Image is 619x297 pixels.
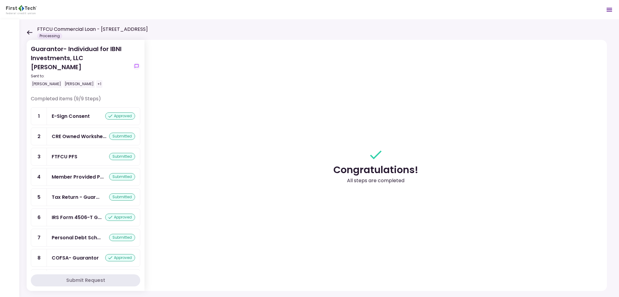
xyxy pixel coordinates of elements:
[96,80,102,88] div: +1
[31,229,47,246] div: 7
[52,193,99,201] div: Tax Return - Guarantor
[109,193,135,201] div: submitted
[105,214,135,221] div: approved
[63,80,95,88] div: [PERSON_NAME]
[31,208,140,226] a: 6IRS Form 4506-T Guarantorapproved
[31,148,47,165] div: 3
[347,177,404,184] div: All steps are completed
[31,274,140,286] button: Submit Request
[133,63,140,70] button: show-messages
[52,112,90,120] div: E-Sign Consent
[31,269,140,287] a: 9Liquidity Statements - Guarantorsubmitted
[31,249,47,266] div: 8
[52,133,106,140] div: CRE Owned Worksheet
[31,188,140,206] a: 5Tax Return - Guarantorsubmitted
[6,5,37,14] img: Partner icon
[31,209,47,226] div: 6
[109,153,135,160] div: submitted
[31,108,47,125] div: 1
[52,173,104,181] div: Member Provided PFS
[31,107,140,125] a: 1E-Sign Consentapproved
[31,95,140,107] div: Completed items (9/9 Steps)
[31,229,140,247] a: 7Personal Debt Schedulesubmitted
[37,33,62,39] div: Processing
[52,234,101,241] div: Personal Debt Schedule
[333,163,418,177] div: Congratulations!
[109,173,135,180] div: submitted
[109,234,135,241] div: submitted
[37,26,148,33] h1: FTFCU Commercial Loan - [STREET_ADDRESS]
[105,112,135,120] div: approved
[31,128,47,145] div: 2
[31,73,131,79] div: Sent to:
[31,168,47,186] div: 4
[31,80,62,88] div: [PERSON_NAME]
[109,133,135,140] div: submitted
[31,270,47,287] div: 9
[66,277,105,284] div: Submit Request
[52,214,102,221] div: IRS Form 4506-T Guarantor
[52,153,77,160] div: FTFCU PFS
[31,249,140,267] a: 8COFSA- Guarantorapproved
[31,189,47,206] div: 5
[31,168,140,186] a: 4Member Provided PFSsubmitted
[31,44,131,88] div: Guarantor- Individual for IBNI Investments, LLC [PERSON_NAME]
[31,128,140,145] a: 2CRE Owned Worksheetsubmitted
[105,254,135,261] div: approved
[31,148,140,166] a: 3FTFCU PFSsubmitted
[52,254,99,262] div: COFSA- Guarantor
[602,2,617,17] button: Open menu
